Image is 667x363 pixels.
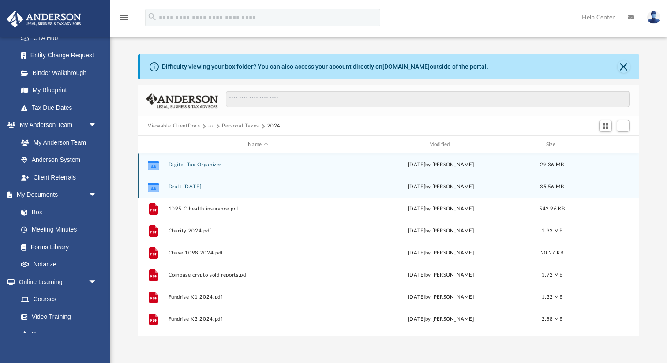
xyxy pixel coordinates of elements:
div: [DATE] by [PERSON_NAME] [352,293,531,301]
a: CTA Hub [12,29,110,47]
a: My Blueprint [12,82,106,99]
a: Entity Change Request [12,47,110,64]
div: [DATE] by [PERSON_NAME] [352,271,531,279]
i: search [147,12,157,22]
a: Forms Library [12,238,101,256]
a: Video Training [12,308,101,326]
img: Anderson Advisors Platinum Portal [4,11,84,28]
button: Fundrise K1 2024.pdf [169,294,348,300]
div: Difficulty viewing your box folder? You can also access your account directly on outside of the p... [162,62,488,71]
div: [DATE] by [PERSON_NAME] [352,249,531,257]
span: 35.56 MB [540,184,564,189]
div: [DATE] by [PERSON_NAME] [352,205,531,213]
span: 1.33 MB [542,228,562,233]
div: [DATE] by [PERSON_NAME] [352,161,531,169]
div: Size [535,141,570,149]
button: Charity 2024.pdf [169,228,348,234]
div: Modified [351,141,531,149]
div: [DATE] by [PERSON_NAME] [352,227,531,235]
span: 1.32 MB [542,295,562,299]
button: 1095 C health insurance.pdf [169,206,348,212]
a: Resources [12,326,106,343]
button: Draft [DATE] [169,184,348,190]
i: menu [119,12,130,23]
button: Viewable-ClientDocs [148,122,200,130]
button: Fundrise K3 2024.pdf [169,316,348,322]
a: Courses [12,291,106,308]
span: 29.36 MB [540,162,564,167]
a: menu [119,17,130,23]
a: Meeting Minutes [12,221,106,239]
button: ··· [208,122,214,130]
span: 1.72 MB [542,273,562,277]
a: [DOMAIN_NAME] [382,63,430,70]
a: My Anderson Teamarrow_drop_down [6,116,106,134]
button: Coinbase crypto sold reports.pdf [169,272,348,278]
input: Search files and folders [226,91,630,108]
span: arrow_drop_down [88,273,106,291]
span: arrow_drop_down [88,186,106,204]
a: Tax Due Dates [12,99,110,116]
button: Personal Taxes [222,122,259,130]
a: Client Referrals [12,168,106,186]
a: Box [12,203,101,221]
a: Anderson System [12,151,106,169]
div: id [573,141,635,149]
div: [DATE] by [PERSON_NAME] [352,183,531,191]
span: 542.96 KB [539,206,565,211]
span: 20.27 KB [541,251,563,255]
button: 2024 [267,122,281,130]
button: Chase 1098 2024.pdf [169,250,348,256]
a: Notarize [12,256,106,273]
div: grid [138,153,639,337]
span: 2.58 MB [542,317,562,322]
span: arrow_drop_down [88,116,106,135]
a: Binder Walkthrough [12,64,110,82]
div: [DATE] by [PERSON_NAME] [352,315,531,323]
button: Add [617,120,630,132]
div: Name [168,141,348,149]
button: Close [618,60,630,73]
a: My Anderson Team [12,134,101,151]
img: User Pic [647,11,660,24]
a: My Documentsarrow_drop_down [6,186,106,204]
button: Digital Tax Organizer [169,162,348,168]
div: id [142,141,164,149]
a: Online Learningarrow_drop_down [6,273,106,291]
button: Switch to Grid View [599,120,612,132]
